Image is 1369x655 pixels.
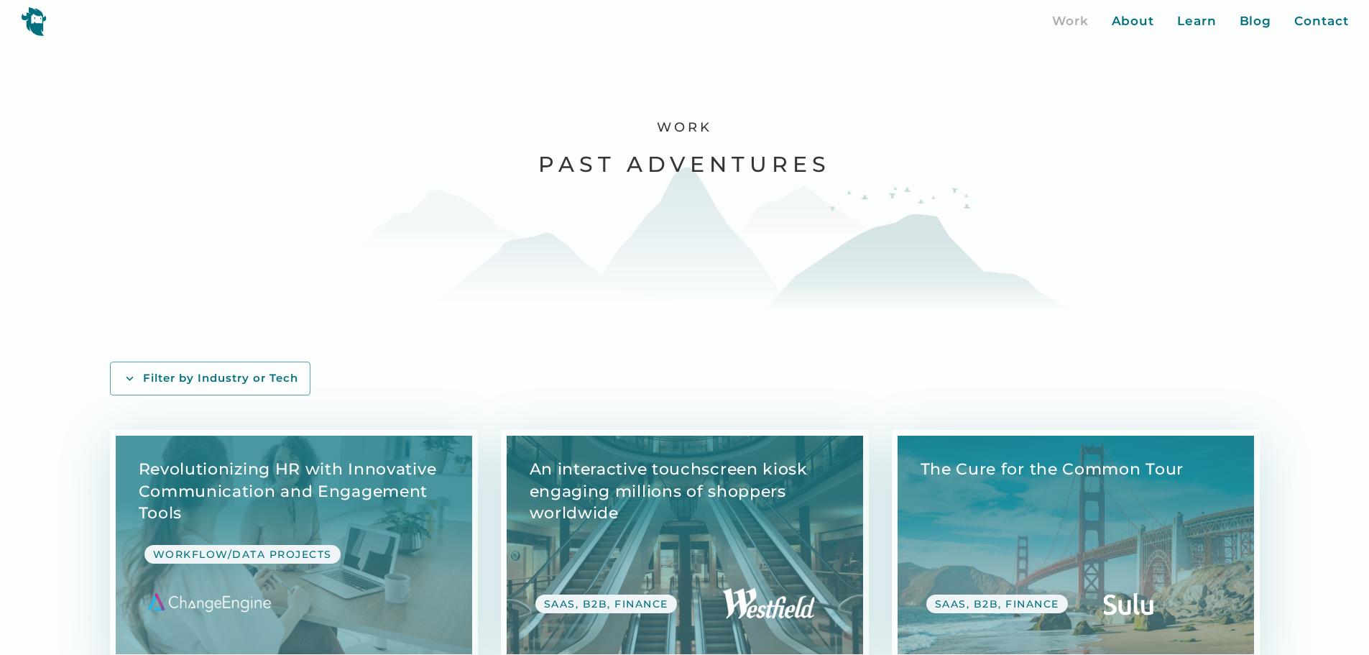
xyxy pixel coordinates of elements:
img: yeti logo icon [21,6,47,36]
a: Work [1052,12,1089,31]
h2: Past Adventures [538,150,831,178]
a: About [1112,12,1155,31]
h1: Work [657,119,712,136]
a: Filter by Industry or Tech [110,362,310,395]
a: View Case Study [507,436,863,654]
a: View Case Study [898,436,1254,654]
a: View Case Study [116,436,472,654]
a: Contact [1294,12,1348,31]
a: Learn [1177,12,1217,31]
a: Blog [1240,12,1272,31]
div: Filter by Industry or Tech [143,371,298,386]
